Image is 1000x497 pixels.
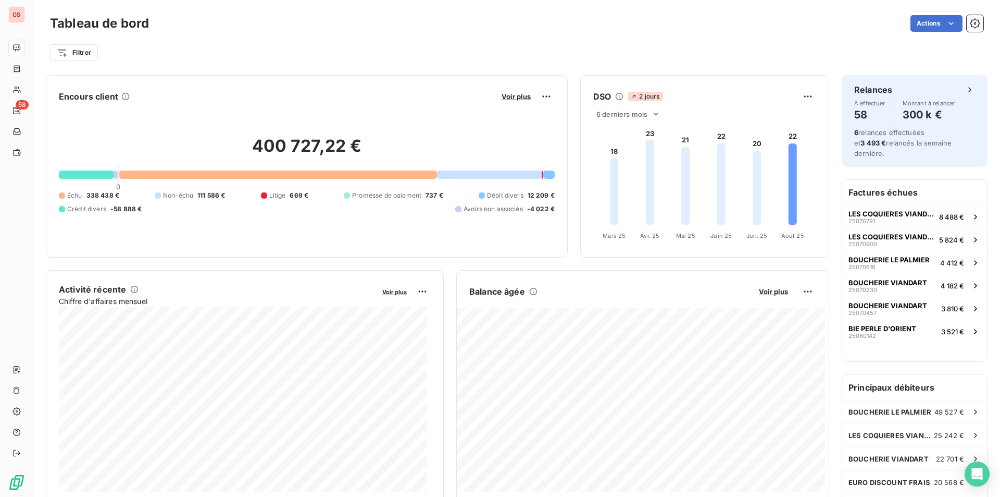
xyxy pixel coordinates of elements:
[848,233,935,241] span: LES COQUIERES VIANDES
[842,297,987,320] button: BOUCHERIE VIANDART250704573 810 €
[593,90,611,103] h6: DSO
[965,462,990,487] div: Open Intercom Messenger
[596,110,647,118] span: 6 derniers mois
[842,205,987,228] button: LES COQUIERES VIANDES250707918 488 €
[934,408,964,416] span: 49 527 €
[67,204,106,214] span: Crédit divers
[854,128,858,137] span: 6
[842,180,987,205] h6: Factures échues
[50,14,149,33] h3: Tableau de bord
[86,191,119,200] span: 338 438 €
[848,478,930,487] span: EURO DISCOUNT FRAIS
[848,333,876,339] span: 25080142
[469,285,525,298] h6: Balance âgée
[941,305,964,313] span: 3 810 €
[842,320,987,343] button: BIE PERLE D'ORIENT250801423 521 €
[939,236,964,244] span: 5 824 €
[848,256,930,264] span: BOUCHERIE LE PALMIER
[110,204,142,214] span: -58 888 €
[854,128,952,157] span: relances effectuées et relancés la semaine dernière.
[848,278,927,287] span: BOUCHERIE VIANDART
[528,191,555,200] span: 12 209 €
[603,232,626,239] tspan: Mars 25
[848,301,927,310] span: BOUCHERIE VIANDART
[848,241,877,247] span: 25070900
[352,191,421,200] span: Promesse de paiement
[163,191,193,200] span: Non-échu
[8,474,25,491] img: Logo LeanPay
[848,431,934,440] span: LES COQUIERES VIANDES
[842,251,987,274] button: BOUCHERIE LE PALMIER250706184 412 €
[848,324,916,333] span: BIE PERLE D'ORIENT
[67,191,82,200] span: Échu
[848,218,875,224] span: 25070791
[854,83,892,96] h6: Relances
[860,139,886,147] span: 3 493 €
[941,328,964,336] span: 3 521 €
[756,287,791,296] button: Voir plus
[498,92,534,101] button: Voir plus
[848,408,931,416] span: BOUCHERIE LE PALMIER
[197,191,225,200] span: 111 586 €
[910,15,963,32] button: Actions
[59,90,118,103] h6: Encours client
[710,232,732,239] tspan: Juin 25
[903,106,956,123] h4: 300 k €
[464,204,523,214] span: Avoirs non associés
[854,106,885,123] h4: 58
[59,283,126,296] h6: Activité récente
[940,259,964,267] span: 4 412 €
[379,287,410,296] button: Voir plus
[8,6,25,23] div: GS
[936,455,964,463] span: 22 701 €
[628,92,662,101] span: 2 jours
[502,92,531,101] span: Voir plus
[269,191,286,200] span: Litige
[941,282,964,290] span: 4 182 €
[848,455,929,463] span: BOUCHERIE VIANDART
[848,210,935,218] span: LES COQUIERES VIANDES
[848,287,877,293] span: 25070230
[848,310,877,316] span: 25070457
[759,287,788,296] span: Voir plus
[59,136,555,167] h2: 400 727,22 €
[426,191,443,200] span: 737 €
[527,204,555,214] span: -4 022 €
[934,478,964,487] span: 20 568 €
[382,288,407,296] span: Voir plus
[842,274,987,297] button: BOUCHERIE VIANDART250702304 182 €
[746,232,767,239] tspan: Juil. 25
[903,100,956,106] span: Montant à relancer
[848,264,876,270] span: 25070618
[676,232,695,239] tspan: Mai 25
[290,191,308,200] span: 669 €
[16,100,29,110] span: 58
[842,228,987,251] button: LES COQUIERES VIANDES250709005 824 €
[59,296,375,307] span: Chiffre d'affaires mensuel
[487,191,523,200] span: Débit divers
[50,44,98,61] button: Filtrer
[934,431,964,440] span: 25 242 €
[640,232,659,239] tspan: Avr. 25
[854,100,885,106] span: À effectuer
[8,102,24,119] a: 58
[939,213,964,221] span: 8 488 €
[781,232,804,239] tspan: Août 25
[842,375,987,400] h6: Principaux débiteurs
[116,183,120,191] span: 0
